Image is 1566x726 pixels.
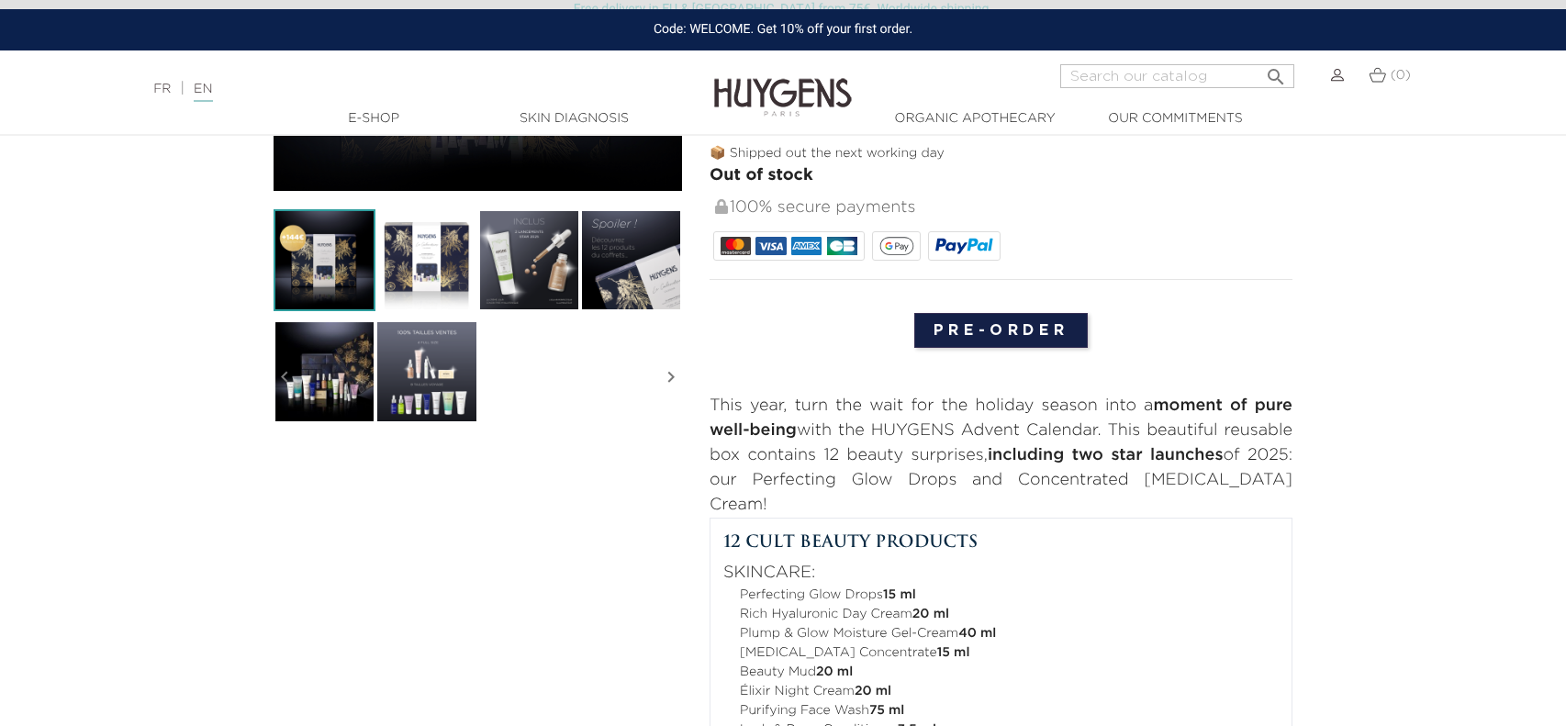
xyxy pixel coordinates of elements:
[482,109,666,128] a: Skin Diagnosis
[827,237,857,255] img: CB_NATIONALE
[883,109,1067,128] a: Organic Apothecary
[1259,59,1292,84] button: 
[660,331,682,423] i: 
[723,561,1279,586] p: SKINCARE:
[1265,61,1287,83] i: 
[274,331,296,423] i: 
[914,313,1089,348] input: Pre-order
[721,237,751,255] img: MASTERCARD
[153,83,171,95] a: FR
[710,167,813,184] span: Out of stock
[740,701,1279,720] li: Purifying Face Wash
[816,665,853,678] strong: 20 ml
[714,49,852,119] img: Huygens
[715,199,728,214] img: 100% secure payments
[194,83,212,102] a: EN
[1060,64,1294,88] input: Search
[710,397,1292,439] strong: moment of pure well-being
[883,588,916,601] strong: 15 ml
[855,685,891,698] strong: 20 ml
[1391,69,1411,82] span: (0)
[740,682,1279,701] li: Élixir Night Cream
[791,237,822,255] img: AMEX
[869,704,904,717] strong: 75 ml
[144,78,639,100] div: |
[937,646,970,659] strong: 15 ml
[713,188,1292,228] div: 100% secure payments
[710,144,1292,163] p: 📦 Shipped out the next working day
[958,627,996,640] strong: 40 ml
[740,643,1279,663] li: [MEDICAL_DATA] Concentrate
[1083,109,1267,128] a: Our commitments
[740,663,1279,682] li: Beauty Mud
[740,586,1279,605] li: Perfecting Glow Drops
[988,447,1224,464] strong: including two star launches
[740,605,1279,624] li: Rich Hyaluronic Day Cream
[740,624,1279,643] li: Plump & Glow Moisture Gel-Cream
[912,608,949,620] strong: 20 ml
[755,237,786,255] img: VISA
[282,109,465,128] a: E-Shop
[710,394,1292,518] p: This year, turn the wait for the holiday season into a with the HUYGENS Advent Calendar. This bea...
[879,237,914,255] img: google_pay
[723,531,1279,552] h3: 12 cult beauty products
